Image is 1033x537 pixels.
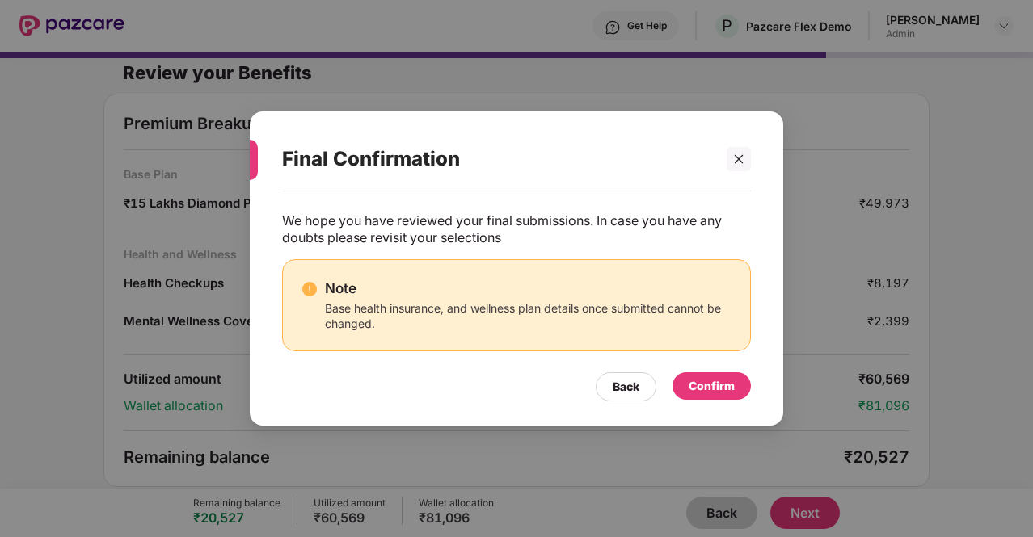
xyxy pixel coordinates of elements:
div: We hope you have reviewed your final submissions. In case you have any doubts please revisit your... [282,212,751,246]
div: Final Confirmation [282,128,712,191]
span: close [733,153,744,165]
img: svg+xml;base64,PHN2ZyBpZD0iRGFuZ2VyX2FsZXJ0IiBkYXRhLW5hbWU9IkRhbmdlciBhbGVydCIgeG1sbnM9Imh0dHA6Ly... [302,282,317,296]
div: Confirm [689,377,735,395]
div: Base health insurance, and wellness plan details once submitted cannot be changed. [325,300,731,331]
div: Back [613,378,639,396]
div: Note [325,279,731,297]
